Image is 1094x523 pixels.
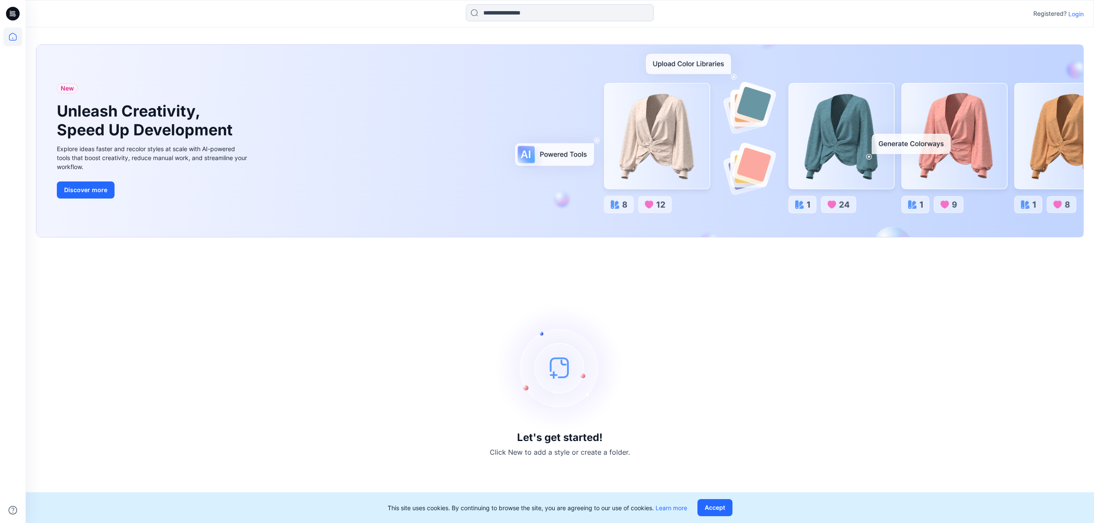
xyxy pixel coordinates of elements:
[656,504,687,511] a: Learn more
[490,447,630,457] p: Click New to add a style or create a folder.
[57,181,249,199] a: Discover more
[61,83,74,93] span: New
[388,503,687,512] p: This site uses cookies. By continuing to browse the site, you are agreeing to our use of cookies.
[1068,9,1084,18] p: Login
[697,499,732,516] button: Accept
[57,102,236,139] h1: Unleash Creativity, Speed Up Development
[517,432,603,444] h3: Let's get started!
[496,304,624,432] img: empty-state-image.svg
[57,181,115,199] button: Discover more
[1033,9,1067,19] p: Registered?
[57,144,249,171] div: Explore ideas faster and recolor styles at scale with AI-powered tools that boost creativity, red...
